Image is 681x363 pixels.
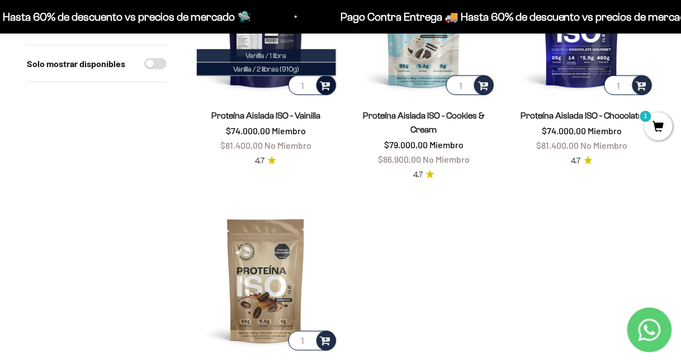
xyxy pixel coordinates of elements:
[264,140,311,150] span: No Miembro
[413,169,423,181] span: 4.7
[255,155,276,167] a: 4.74.7 de 5.0 estrellas
[226,125,270,136] span: $74.000,00
[536,140,579,150] span: $81.400,00
[246,51,287,60] span: Vanilla / 1 libra
[639,110,652,123] mark: 1
[588,125,622,136] span: Miembro
[255,155,264,167] span: 4.7
[413,169,434,181] a: 4.74.7 de 5.0 estrellas
[272,125,306,136] span: Miembro
[521,111,643,120] a: Proteína Aislada ISO - Chocolate
[27,56,125,71] label: Solo mostrar disponibles
[378,154,421,164] span: $86.900,00
[580,140,627,150] span: No Miembro
[542,125,586,136] span: $74.000,00
[363,111,485,134] a: Proteína Aislada ISO - Cookies & Cream
[571,155,593,167] a: 4.74.7 de 5.0 estrellas
[571,155,581,167] span: 4.7
[429,139,464,150] span: Miembro
[233,65,300,73] span: Vanilla / 2 libras (910g)
[423,154,470,164] span: No Miembro
[220,140,263,150] span: $81.400,00
[211,111,320,120] a: Proteína Aislada ISO - Vainilla
[384,139,428,150] span: $79.000,00
[645,121,673,134] a: 1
